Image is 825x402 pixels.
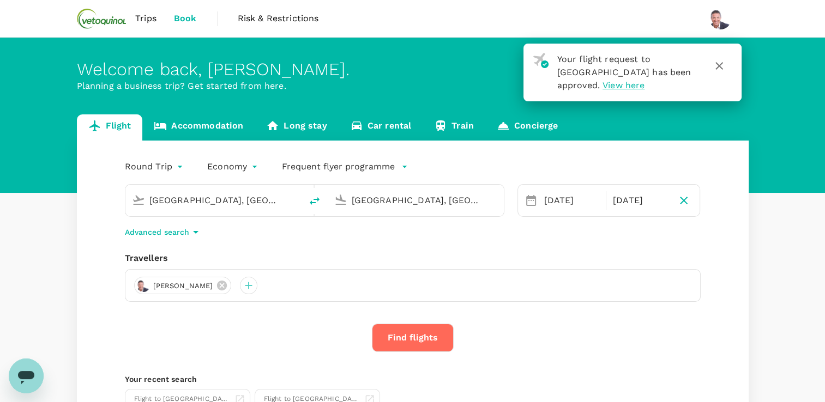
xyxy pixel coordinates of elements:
[255,114,338,141] a: Long stay
[77,114,143,141] a: Flight
[485,114,569,141] a: Concierge
[149,192,279,209] input: Depart from
[352,192,481,209] input: Going to
[134,277,232,294] div: [PERSON_NAME]
[147,281,220,291] span: [PERSON_NAME]
[603,80,645,90] span: View here
[496,199,498,201] button: Open
[294,199,296,201] button: Open
[135,12,156,25] span: Trips
[125,227,189,237] p: Advanced search
[238,12,319,25] span: Risk & Restrictions
[137,279,150,292] img: avatar-687f06779a7cc.jpeg
[533,53,549,68] img: flight-approved
[125,252,701,265] div: Travellers
[125,226,202,239] button: Advanced search
[423,114,485,141] a: Train
[540,190,604,211] div: [DATE]
[282,160,395,173] p: Frequent flyer programme
[372,324,454,352] button: Find flights
[77,80,749,93] p: Planning a business trip? Get started from here.
[174,12,197,25] span: Book
[609,190,672,211] div: [DATE]
[339,114,423,141] a: Car rental
[77,59,749,80] div: Welcome back , [PERSON_NAME] .
[9,358,44,393] iframe: Button to launch messaging window
[125,158,186,175] div: Round Trip
[207,158,260,175] div: Economy
[709,8,731,29] img: Jim Angelis
[142,114,255,141] a: Accommodation
[125,374,701,385] p: Your recent search
[557,54,691,90] span: Your flight request to [GEOGRAPHIC_DATA] has been approved.
[77,7,127,31] img: Vetoquinol Australia Pty Limited
[302,188,328,214] button: delete
[282,160,408,173] button: Frequent flyer programme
